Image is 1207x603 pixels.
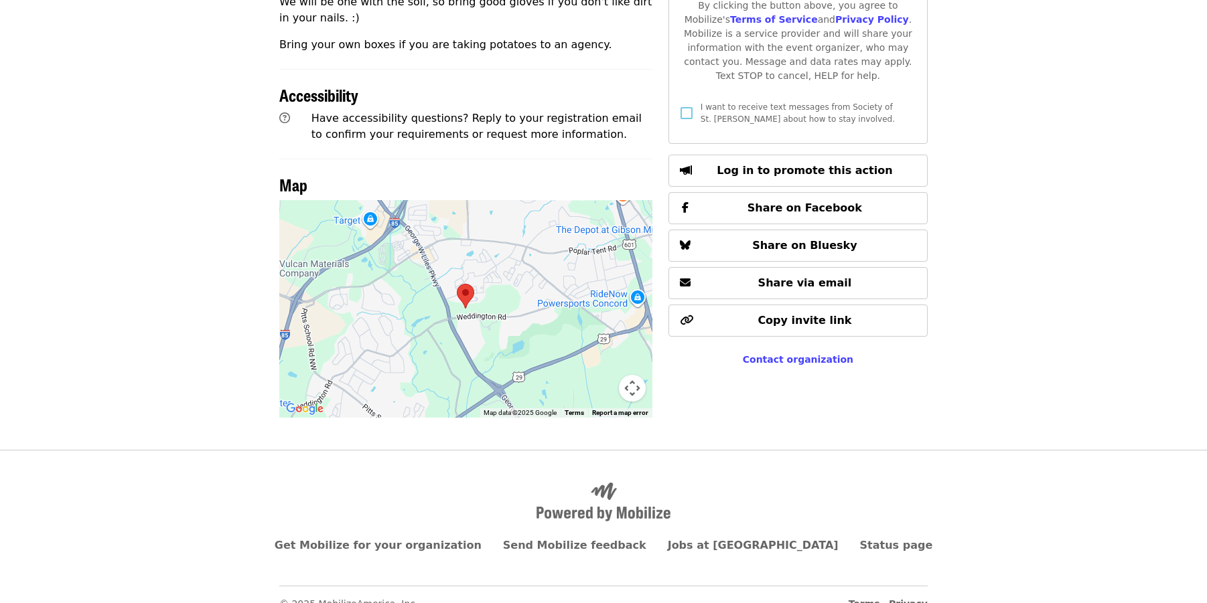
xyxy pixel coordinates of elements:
[752,239,857,252] span: Share on Bluesky
[275,539,482,551] a: Get Mobilize for your organization
[668,539,839,551] a: Jobs at [GEOGRAPHIC_DATA]
[668,305,928,337] button: Copy invite link
[758,276,852,289] span: Share via email
[668,192,928,224] button: Share on Facebook
[668,155,928,187] button: Log in to promote this action
[701,102,895,124] span: I want to receive text messages from Society of St. [PERSON_NAME] about how to stay involved.
[668,230,928,262] button: Share on Bluesky
[730,14,818,25] a: Terms of Service
[503,539,646,551] a: Send Mobilize feedback
[565,409,584,416] a: Terms (opens in new tab)
[717,164,892,177] span: Log in to promote this action
[592,409,648,416] a: Report a map error
[311,112,642,141] span: Have accessibility questions? Reply to your registration email to confirm your requirements or re...
[835,14,909,25] a: Privacy Policy
[484,409,557,416] span: Map data ©2025 Google
[279,537,928,553] nav: Primary footer navigation
[279,37,652,53] p: Bring your own boxes if you are taking potatoes to an agency.
[537,483,670,521] img: Powered by Mobilize
[283,400,327,418] a: Open this area in Google Maps (opens a new window)
[279,173,307,196] span: Map
[748,201,862,214] span: Share on Facebook
[619,375,646,402] button: Map camera controls
[860,539,933,551] a: Status page
[743,354,853,365] a: Contact organization
[668,267,928,299] button: Share via email
[279,112,290,124] i: question-circle icon
[283,400,327,418] img: Google
[279,83,358,106] span: Accessibility
[758,314,851,327] span: Copy invite link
